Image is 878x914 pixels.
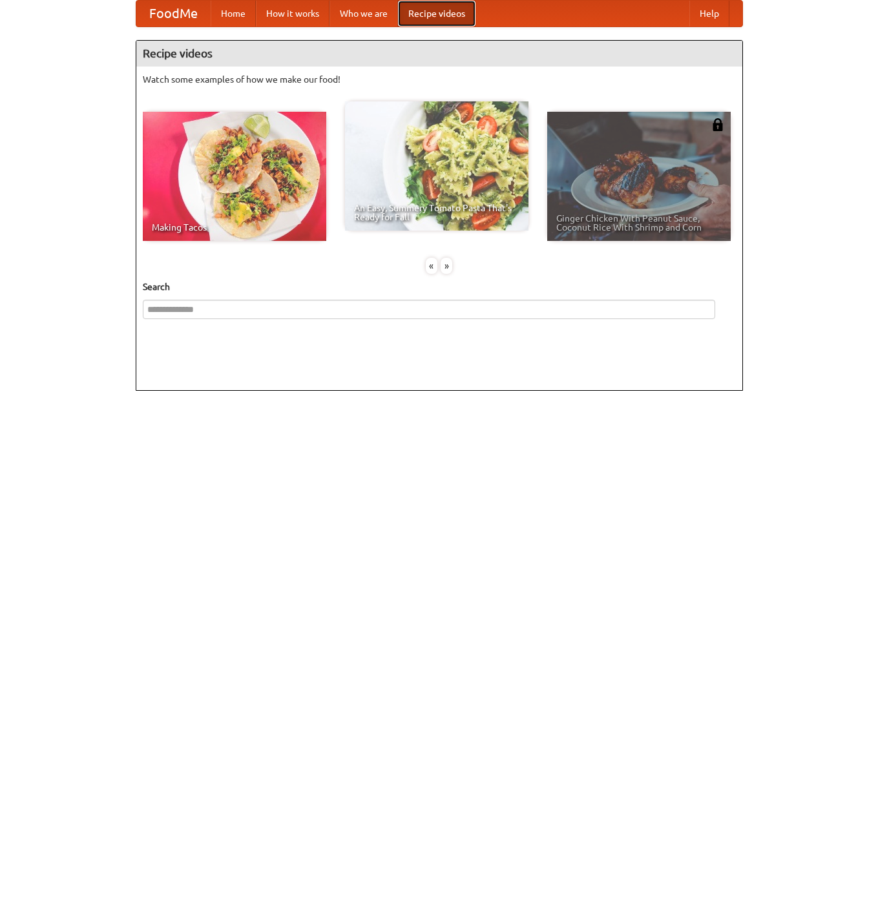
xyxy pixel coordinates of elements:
a: FoodMe [136,1,211,26]
a: Recipe videos [398,1,476,26]
div: « [426,258,437,274]
a: Making Tacos [143,112,326,241]
h4: Recipe videos [136,41,742,67]
h5: Search [143,280,736,293]
a: An Easy, Summery Tomato Pasta That's Ready for Fall [345,101,528,231]
a: Help [689,1,729,26]
span: An Easy, Summery Tomato Pasta That's Ready for Fall [354,203,519,222]
p: Watch some examples of how we make our food! [143,73,736,86]
img: 483408.png [711,118,724,131]
span: Making Tacos [152,223,317,232]
a: Home [211,1,256,26]
div: » [441,258,452,274]
a: How it works [256,1,329,26]
a: Who we are [329,1,398,26]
